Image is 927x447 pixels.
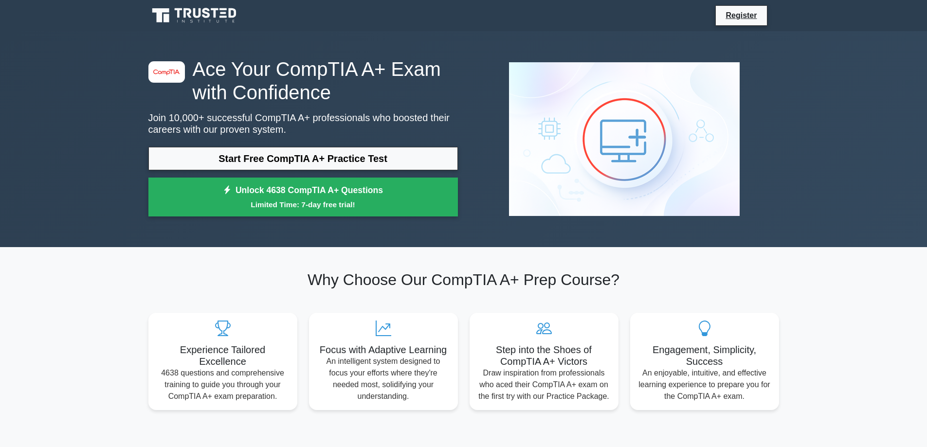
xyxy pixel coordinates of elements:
h5: Engagement, Simplicity, Success [638,344,771,367]
h5: Focus with Adaptive Learning [317,344,450,356]
p: 4638 questions and comprehensive training to guide you through your CompTIA A+ exam preparation. [156,367,290,402]
p: Draw inspiration from professionals who aced their CompTIA A+ exam on the first try with our Prac... [477,367,611,402]
h2: Why Choose Our CompTIA A+ Prep Course? [148,270,779,289]
p: Join 10,000+ successful CompTIA A+ professionals who boosted their careers with our proven system. [148,112,458,135]
a: Unlock 4638 CompTIA A+ QuestionsLimited Time: 7-day free trial! [148,178,458,216]
h1: Ace Your CompTIA A+ Exam with Confidence [148,57,458,104]
a: Register [720,9,763,21]
h5: Experience Tailored Excellence [156,344,290,367]
a: Start Free CompTIA A+ Practice Test [148,147,458,170]
small: Limited Time: 7-day free trial! [161,199,446,210]
p: An intelligent system designed to focus your efforts where they're needed most, solidifying your ... [317,356,450,402]
img: CompTIA A+ Preview [501,54,747,224]
p: An enjoyable, intuitive, and effective learning experience to prepare you for the CompTIA A+ exam. [638,367,771,402]
h5: Step into the Shoes of CompTIA A+ Victors [477,344,611,367]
